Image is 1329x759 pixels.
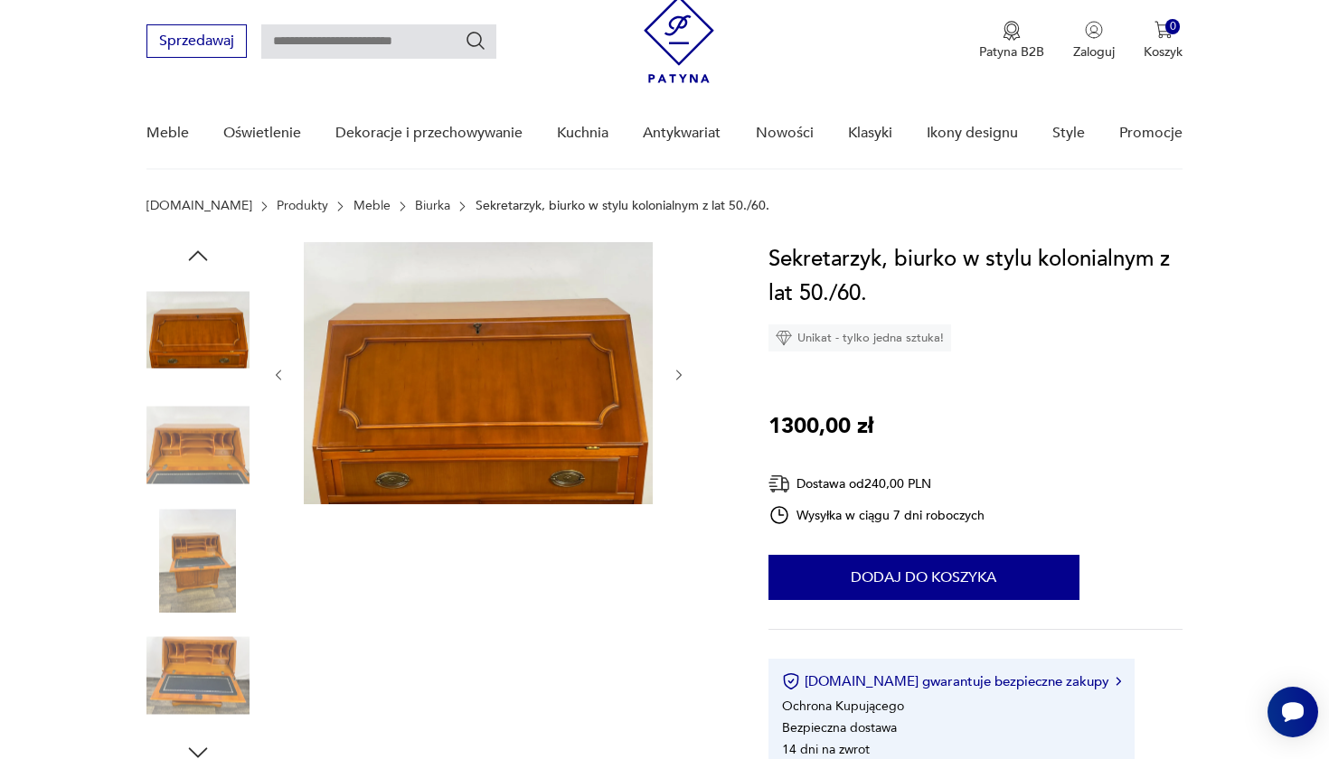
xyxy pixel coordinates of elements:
a: Biurka [415,199,450,213]
h1: Sekretarzyk, biurko w stylu kolonialnym z lat 50./60. [768,242,1183,311]
p: Koszyk [1144,43,1183,61]
button: [DOMAIN_NAME] gwarantuje bezpieczne zakupy [782,672,1121,690]
img: Zdjęcie produktu Sekretarzyk, biurko w stylu kolonialnym z lat 50./60. [304,242,653,504]
a: [DOMAIN_NAME] [146,199,252,213]
img: Zdjęcie produktu Sekretarzyk, biurko w stylu kolonialnym z lat 50./60. [146,624,250,727]
a: Oświetlenie [223,98,301,168]
button: Patyna B2B [979,21,1044,61]
img: Ikona certyfikatu [782,672,800,690]
button: Sprzedawaj [146,24,247,58]
iframe: Smartsupp widget button [1268,687,1318,737]
div: Wysyłka w ciągu 7 dni roboczych [768,504,985,526]
a: Style [1052,98,1085,168]
p: 1300,00 zł [768,409,873,444]
p: Patyna B2B [979,43,1044,61]
div: Dostawa od 240,00 PLN [768,473,985,495]
img: Ikonka użytkownika [1085,21,1103,39]
img: Ikona koszyka [1155,21,1173,39]
button: Szukaj [465,30,486,52]
img: Ikona dostawy [768,473,790,495]
li: 14 dni na zwrot [782,741,870,758]
a: Sprzedawaj [146,36,247,49]
div: 0 [1165,19,1181,34]
img: Ikona medalu [1003,21,1021,41]
a: Klasyki [848,98,892,168]
button: Dodaj do koszyka [768,555,1079,600]
p: Sekretarzyk, biurko w stylu kolonialnym z lat 50./60. [476,199,769,213]
button: 0Koszyk [1144,21,1183,61]
a: Promocje [1119,98,1183,168]
a: Kuchnia [557,98,608,168]
p: Zaloguj [1073,43,1115,61]
li: Ochrona Kupującego [782,698,904,715]
a: Ikona medaluPatyna B2B [979,21,1044,61]
a: Meble [353,199,391,213]
button: Zaloguj [1073,21,1115,61]
a: Antykwariat [643,98,721,168]
a: Nowości [756,98,814,168]
a: Meble [146,98,189,168]
li: Bezpieczna dostawa [782,719,897,736]
img: Ikona strzałki w prawo [1116,677,1121,686]
div: Unikat - tylko jedna sztuka! [768,324,951,351]
img: Zdjęcie produktu Sekretarzyk, biurko w stylu kolonialnym z lat 50./60. [146,394,250,497]
a: Dekoracje i przechowywanie [335,98,523,168]
a: Produkty [277,199,328,213]
img: Ikona diamentu [776,330,792,346]
img: Zdjęcie produktu Sekretarzyk, biurko w stylu kolonialnym z lat 50./60. [146,278,250,381]
img: Zdjęcie produktu Sekretarzyk, biurko w stylu kolonialnym z lat 50./60. [146,509,250,612]
a: Ikony designu [927,98,1018,168]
